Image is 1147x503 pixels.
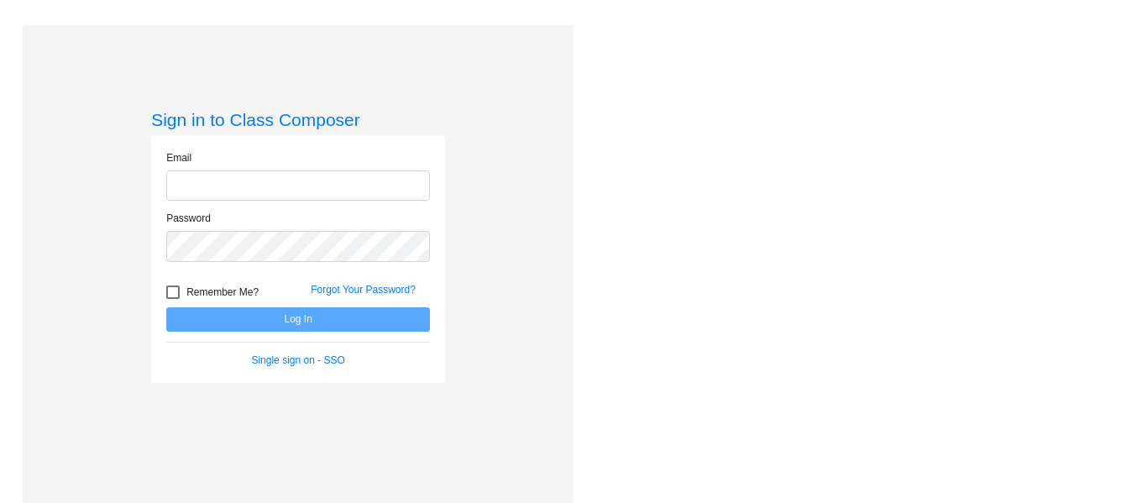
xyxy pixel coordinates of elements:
[251,354,344,366] a: Single sign on - SSO
[186,282,259,302] span: Remember Me?
[166,211,211,226] label: Password
[166,307,430,332] button: Log In
[311,284,416,296] a: Forgot Your Password?
[151,109,445,130] h3: Sign in to Class Composer
[166,150,191,165] label: Email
